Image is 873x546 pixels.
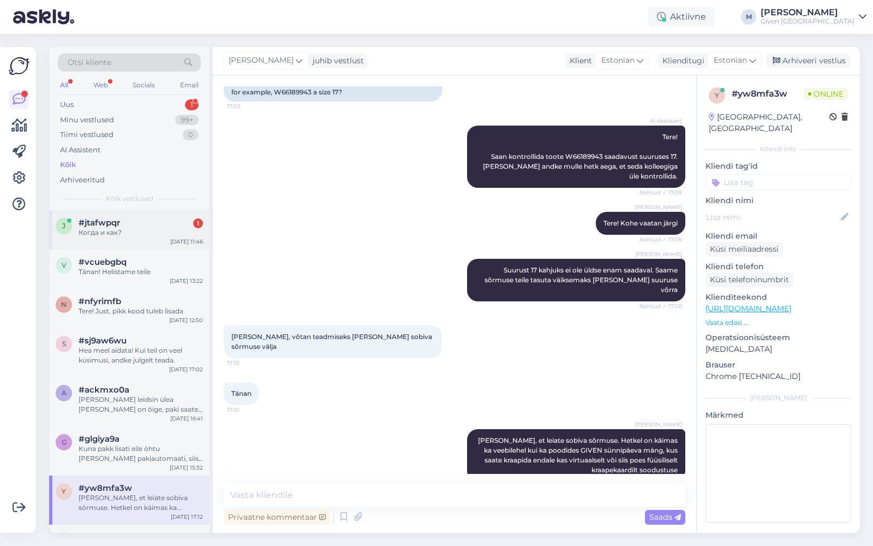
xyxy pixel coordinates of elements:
div: Web [91,78,110,92]
span: Saada [649,512,681,522]
span: [PERSON_NAME] [635,420,682,429]
div: Klient [565,55,592,67]
div: # yw8mfa3w [732,87,804,100]
span: Tänan [231,389,252,397]
div: Socials [130,78,157,92]
div: Küsi meiliaadressi [705,242,783,257]
span: a [62,389,67,397]
div: Klienditugi [658,55,704,67]
span: Tere! Saan kontrollida toote W66189943 saadavust suuruses 17. [PERSON_NAME] andke mulle hetk aega... [483,133,679,180]
span: AI Assistent [641,117,682,125]
p: Märkmed [705,410,851,421]
div: Tere! Just, pikk kood tuleb lisada [79,306,203,316]
p: Vaata edasi ... [705,318,851,328]
div: [GEOGRAPHIC_DATA], [GEOGRAPHIC_DATA] [709,111,829,134]
span: g [62,438,67,446]
div: 99+ [175,115,199,126]
p: [MEDICAL_DATA] [705,343,851,355]
div: Aktiivne [648,7,715,27]
span: #yw8mfa3w [79,483,132,493]
span: Nähtud ✓ 17:08 [639,302,682,310]
div: Когда и как? [79,228,203,238]
p: Brauser [705,359,851,371]
div: Kuna pakk lisati eile òhtu [PERSON_NAME] pakiautomaati, siis see jòuab teieni homme [79,444,203,464]
div: 1 [193,218,203,228]
div: 0 [183,129,199,140]
div: [DATE] 17:12 [171,513,203,521]
div: Hea meel aidata! Kui teil on veel küsimusi, andke julgelt teada. [79,346,203,365]
span: n [61,300,67,308]
div: [PERSON_NAME], et leiate sobiva sõrmuse. Hetkel on käimas ka veebilehel kui ka poodides GIVEN sün... [79,493,203,513]
p: Kliendi telefon [705,261,851,272]
span: #nfyrimfb [79,296,121,306]
div: Hello, are the ring sizes allowed in the online store final or is, for example, W66189943 a size 17? [224,73,442,102]
div: [DATE] 11:46 [170,238,203,246]
input: Lisa nimi [706,211,839,223]
div: Tiimi vestlused [60,129,113,140]
p: Operatsioonisüsteem [705,332,851,343]
span: Kõik vestlused [106,194,153,204]
span: [PERSON_NAME] [229,55,294,67]
span: #vcuebgbq [79,257,127,267]
span: [PERSON_NAME], võtan teadmiseks [PERSON_NAME] sobiva sõrmuse välja [231,333,434,351]
div: Email [178,78,201,92]
div: [DATE] 17:02 [169,365,203,373]
p: Kliendi nimi [705,195,851,206]
div: 1 [185,99,199,110]
div: Tänan! Helistame teile [79,267,203,277]
span: Nähtud ✓ 17:06 [639,235,682,244]
span: Otsi kliente [68,57,111,68]
div: Uus [60,99,74,110]
span: s [62,340,66,348]
div: Kliendi info [705,144,851,154]
span: j [62,222,65,230]
p: Kliendi email [705,230,851,242]
span: #sj9aw6wu [79,336,127,346]
p: Kliendi tag'id [705,161,851,172]
input: Lisa tag [705,174,851,191]
span: 17:10 [227,406,268,414]
div: Arhiveeritud [60,175,105,186]
a: [URL][DOMAIN_NAME] [705,304,791,313]
span: y [62,487,66,495]
span: Nähtud ✓ 17:05 [639,188,682,197]
p: Chrome [TECHNICAL_ID] [705,371,851,382]
div: Given [GEOGRAPHIC_DATA] [761,17,854,26]
span: Estonian [714,55,747,67]
span: #glgiya9a [79,434,119,444]
div: Minu vestlused [60,115,114,126]
div: Küsi telefoninumbrit [705,272,793,287]
div: [PERSON_NAME] [761,8,854,17]
div: [DATE] 16:41 [170,414,203,423]
span: v [62,261,66,269]
span: #ackmxo0a [79,385,129,395]
p: Klienditeekond [705,292,851,303]
div: Privaatne kommentaar [224,510,330,525]
span: #jtafwpqr [79,218,120,228]
div: [DATE] 12:50 [169,316,203,324]
span: y [715,91,719,99]
a: [PERSON_NAME]Given [GEOGRAPHIC_DATA] [761,8,866,26]
span: Estonian [601,55,635,67]
span: #mauwtkzr [79,532,128,542]
img: Askly Logo [9,56,29,76]
span: 17:10 [227,359,268,367]
span: Tere! Kohe vaatan järgi [603,219,678,227]
div: [PERSON_NAME] leidsin ülea [PERSON_NAME] on õige, paki saate kätte DPD [GEOGRAPHIC_DATA] keskus [79,395,203,414]
div: [DATE] 15:32 [170,464,203,472]
span: [PERSON_NAME] [635,250,682,258]
div: juhib vestlust [308,55,364,67]
div: AI Assistent [60,145,100,156]
span: [PERSON_NAME], et leiate sobiva sõrmuse. Hetkel on käimas ka veebilehel kui ka poodides GIVEN sün... [478,436,679,474]
span: Suurust 17 kahjuks ei ole üldse enam saadaval. Saame sõrmuse teile tasuta väiksemaks [PERSON_NAME... [485,266,679,294]
div: M [741,9,756,25]
span: 17:05 [227,102,268,110]
span: Online [804,88,848,100]
span: [PERSON_NAME] [635,203,682,211]
div: [PERSON_NAME] [705,393,851,403]
div: Kõik [60,159,76,170]
div: [DATE] 13:22 [170,277,203,285]
div: All [58,78,70,92]
div: Arhiveeri vestlus [766,54,850,68]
